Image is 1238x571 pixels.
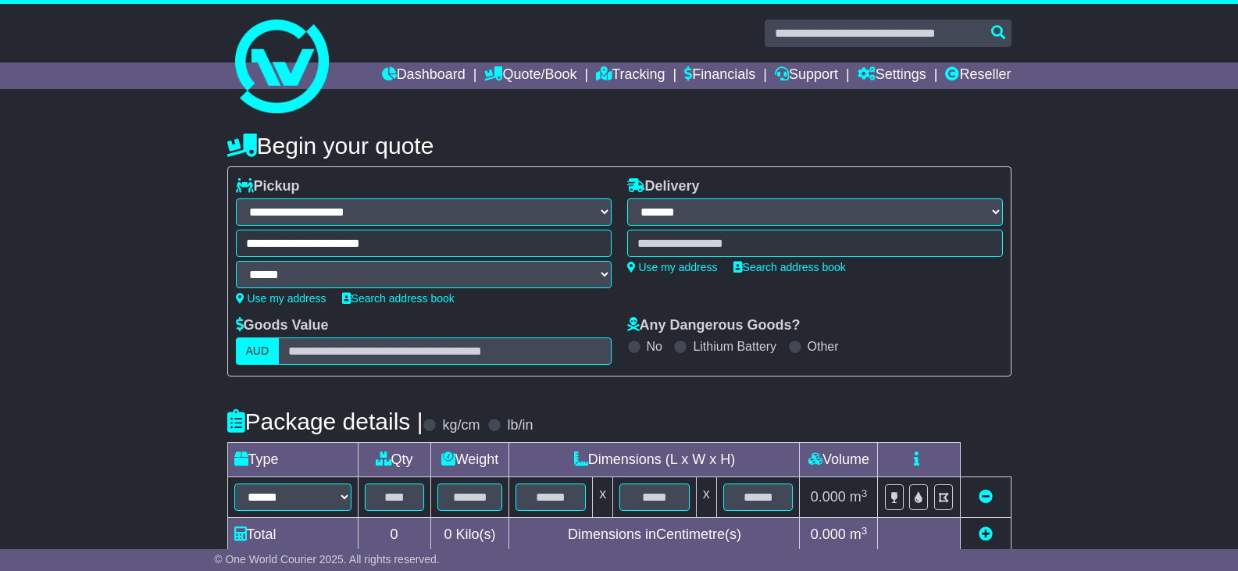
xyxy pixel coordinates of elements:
label: Pickup [236,178,300,195]
span: m [850,489,868,505]
a: Dashboard [382,62,466,89]
label: No [647,339,662,354]
label: Lithium Battery [693,339,776,354]
label: Delivery [627,178,700,195]
a: Remove this item [979,489,993,505]
td: Qty [358,443,430,477]
td: x [696,477,716,518]
td: Volume [800,443,878,477]
a: Tracking [596,62,665,89]
sup: 3 [862,525,868,537]
span: 0.000 [811,526,846,542]
td: 0 [358,518,430,552]
a: Financials [684,62,755,89]
span: 0.000 [811,489,846,505]
a: Search address book [342,292,455,305]
td: Kilo(s) [430,518,509,552]
a: Settings [858,62,926,89]
td: Type [227,443,358,477]
label: Any Dangerous Goods? [627,317,801,334]
label: kg/cm [442,417,480,434]
span: © One World Courier 2025. All rights reserved. [214,553,440,566]
label: Other [808,339,839,354]
td: x [593,477,613,518]
span: 0 [444,526,451,542]
a: Use my address [627,261,718,273]
td: Total [227,518,358,552]
a: Support [775,62,838,89]
label: Goods Value [236,317,329,334]
a: Quote/Book [484,62,576,89]
td: Dimensions in Centimetre(s) [509,518,800,552]
label: AUD [236,337,280,365]
span: m [850,526,868,542]
a: Use my address [236,292,326,305]
td: Dimensions (L x W x H) [509,443,800,477]
h4: Begin your quote [227,133,1011,159]
a: Add new item [979,526,993,542]
a: Reseller [945,62,1011,89]
h4: Package details | [227,409,423,434]
sup: 3 [862,487,868,499]
label: lb/in [507,417,533,434]
a: Search address book [733,261,846,273]
td: Weight [430,443,509,477]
